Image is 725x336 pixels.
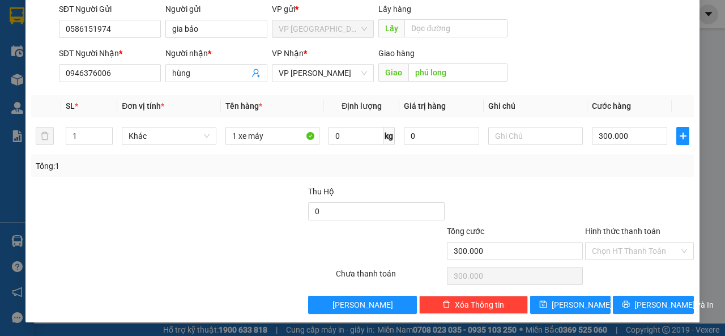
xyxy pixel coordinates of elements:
[129,127,210,144] span: Khác
[122,101,164,110] span: Đơn vị tính
[442,300,450,309] span: delete
[66,101,75,110] span: SL
[408,63,507,82] input: Dọc đường
[64,48,148,60] text: DLT2509140005
[335,267,446,287] div: Chưa thanh toán
[378,63,408,82] span: Giao
[383,127,395,145] span: kg
[404,101,446,110] span: Giá trị hàng
[272,3,374,15] div: VP gửi
[59,3,161,15] div: SĐT Người Gửi
[342,101,382,110] span: Định lượng
[8,66,113,90] div: Gửi: VP [GEOGRAPHIC_DATA]
[592,101,631,110] span: Cước hàng
[613,296,694,314] button: printer[PERSON_NAME] và In
[447,227,484,236] span: Tổng cước
[585,227,660,236] label: Hình thức thanh toán
[530,296,611,314] button: save[PERSON_NAME]
[539,300,547,309] span: save
[279,20,367,37] span: VP Đà Lạt
[677,131,689,141] span: plus
[308,187,334,196] span: Thu Hộ
[676,127,689,145] button: plus
[59,47,161,59] div: SĐT Người Nhận
[378,49,415,58] span: Giao hàng
[455,299,504,311] span: Xóa Thông tin
[36,160,281,172] div: Tổng: 1
[419,296,528,314] button: deleteXóa Thông tin
[36,127,54,145] button: delete
[488,127,583,145] input: Ghi Chú
[634,299,714,311] span: [PERSON_NAME] và In
[622,300,630,309] span: printer
[279,65,367,82] span: VP Phan Thiết
[378,19,404,37] span: Lấy
[118,66,203,90] div: Nhận: VP [PERSON_NAME]
[378,5,411,14] span: Lấy hàng
[165,47,267,59] div: Người nhận
[225,127,320,145] input: VD: Bàn, Ghế
[251,69,261,78] span: user-add
[225,101,262,110] span: Tên hàng
[404,127,479,145] input: 0
[165,3,267,15] div: Người gửi
[404,19,507,37] input: Dọc đường
[552,299,612,311] span: [PERSON_NAME]
[332,299,393,311] span: [PERSON_NAME]
[308,296,417,314] button: [PERSON_NAME]
[484,95,587,117] th: Ghi chú
[272,49,304,58] span: VP Nhận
